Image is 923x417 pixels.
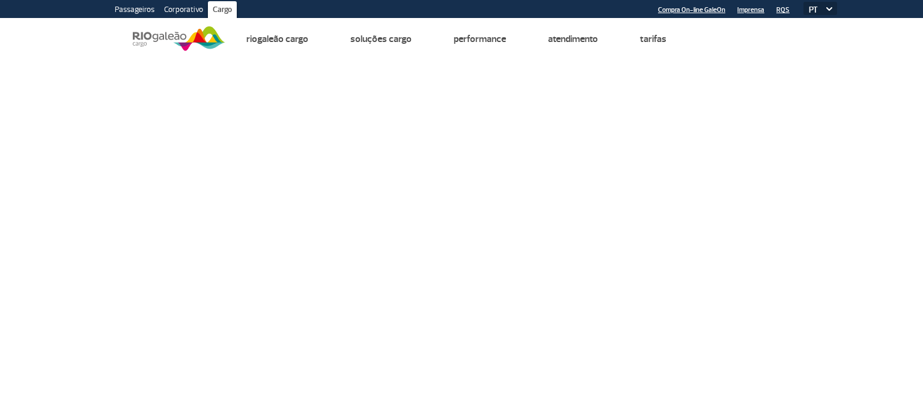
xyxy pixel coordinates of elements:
a: Performance [454,33,506,45]
a: Soluções Cargo [350,33,412,45]
a: Passageiros [110,1,159,20]
a: Riogaleão Cargo [246,33,308,45]
a: Cargo [208,1,237,20]
a: Atendimento [548,33,598,45]
a: RQS [776,6,790,14]
a: Corporativo [159,1,208,20]
a: Compra On-line GaleOn [658,6,725,14]
a: Imprensa [737,6,764,14]
a: Tarifas [640,33,666,45]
